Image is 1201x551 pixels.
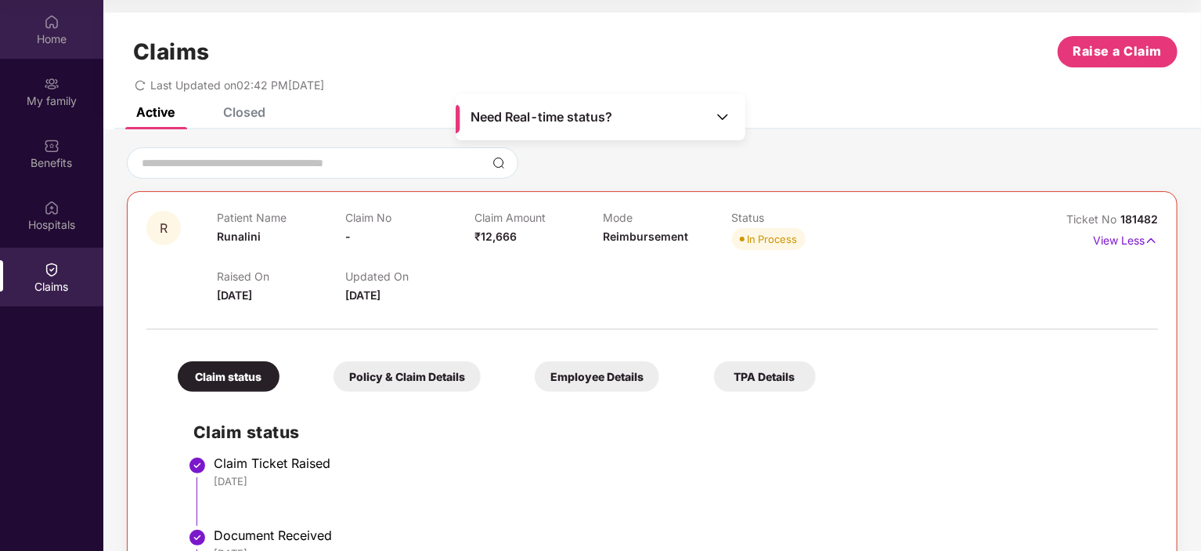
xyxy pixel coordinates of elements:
div: [DATE] [214,474,1142,488]
img: svg+xml;base64,PHN2ZyBpZD0iSG9zcGl0YWxzIiB4bWxucz0iaHR0cDovL3d3dy53My5vcmcvMjAwMC9zdmciIHdpZHRoPS... [44,200,60,216]
span: ₹12,666 [474,230,517,243]
img: svg+xml;base64,PHN2ZyB3aWR0aD0iMjAiIGhlaWdodD0iMjAiIHZpZXdCb3g9IjAgMCAyMCAyMCIgZmlsbD0ibm9uZSIgeG... [44,76,60,92]
p: Updated On [345,270,474,283]
p: View Less [1093,228,1158,249]
span: Raise a Claim [1073,42,1163,61]
img: svg+xml;base64,PHN2ZyBpZD0iU3RlcC1Eb25lLTMyeDMyIiB4bWxucz0iaHR0cDovL3d3dy53My5vcmcvMjAwMC9zdmciIH... [188,456,207,475]
span: - [345,230,351,243]
span: [DATE] [217,288,252,302]
span: Last Updated on 02:42 PM[DATE] [150,78,324,92]
span: [DATE] [345,288,380,302]
img: svg+xml;base64,PHN2ZyB4bWxucz0iaHR0cDovL3d3dy53My5vcmcvMjAwMC9zdmciIHdpZHRoPSIxNyIgaGVpZ2h0PSIxNy... [1145,232,1158,249]
span: Need Real-time status? [471,109,612,125]
p: Claim Amount [474,211,603,224]
p: Claim No [345,211,474,224]
h1: Claims [133,38,210,65]
h2: Claim status [193,419,1142,445]
p: Raised On [217,270,345,283]
p: Status [732,211,860,224]
p: Patient Name [217,211,345,224]
img: svg+xml;base64,PHN2ZyBpZD0iQmVuZWZpdHMiIHhtbG5zPSJodHRwOi8vd3d3LnczLm9yZy8yMDAwL3N2ZyIgd2lkdGg9Ij... [44,138,60,154]
span: 181482 [1120,212,1158,226]
div: Active [136,104,175,120]
p: Mode [603,211,731,224]
button: Raise a Claim [1058,36,1178,67]
div: Policy & Claim Details [334,361,481,392]
span: redo [135,78,146,92]
div: Document Received [214,527,1142,543]
img: svg+xml;base64,PHN2ZyBpZD0iSG9tZSIgeG1sbnM9Imh0dHA6Ly93d3cudzMub3JnLzIwMDAvc3ZnIiB3aWR0aD0iMjAiIG... [44,14,60,30]
div: Claim status [178,361,280,392]
div: Claim Ticket Raised [214,455,1142,471]
img: svg+xml;base64,PHN2ZyBpZD0iU3RlcC1Eb25lLTMyeDMyIiB4bWxucz0iaHR0cDovL3d3dy53My5vcmcvMjAwMC9zdmciIH... [188,528,207,547]
div: Closed [223,104,265,120]
img: svg+xml;base64,PHN2ZyBpZD0iQ2xhaW0iIHhtbG5zPSJodHRwOi8vd3d3LnczLm9yZy8yMDAwL3N2ZyIgd2lkdGg9IjIwIi... [44,262,60,277]
span: Reimbursement [603,230,688,243]
img: Toggle Icon [715,109,730,125]
span: Ticket No [1066,212,1120,226]
div: In Process [748,231,798,247]
span: Runalini [217,230,261,243]
span: R [160,222,168,235]
img: svg+xml;base64,PHN2ZyBpZD0iU2VhcmNoLTMyeDMyIiB4bWxucz0iaHR0cDovL3d3dy53My5vcmcvMjAwMC9zdmciIHdpZH... [492,157,505,169]
div: Employee Details [535,361,659,392]
div: TPA Details [714,361,816,392]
